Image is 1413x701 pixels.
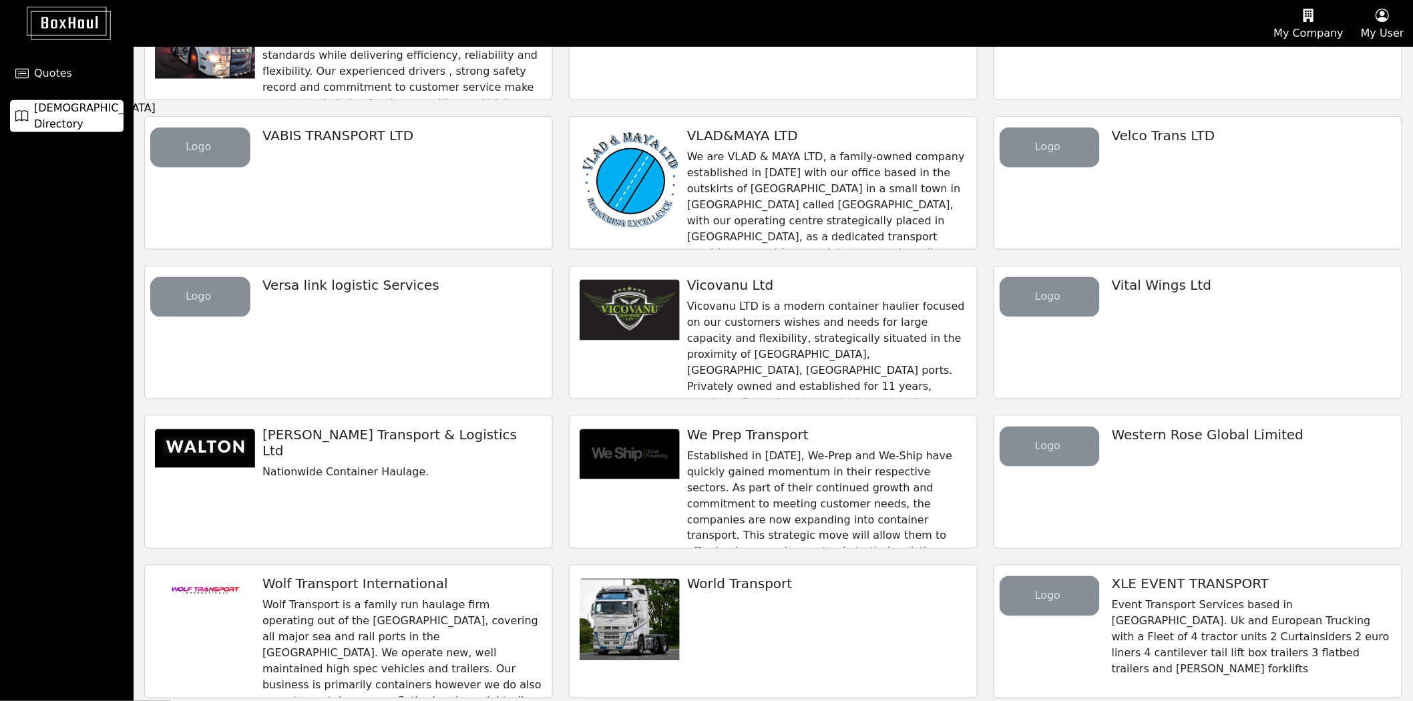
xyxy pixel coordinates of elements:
svg: Placeholder: Image cap [1000,277,1100,317]
a: ...VLAD&MAYA LTDWe are VLAD & MAYA LTD, a family-owned company established in [DATE] with our off... [569,116,978,250]
img: ... [580,280,680,340]
a: Placeholder: Image capVersa link logistic Services [144,266,553,399]
text: Logo [1035,290,1060,303]
a: Placeholder: Image capVABIS TRANSPORT LTD [144,116,553,250]
button: My Company [1265,1,1352,46]
text: Logo [186,141,211,154]
h5: Velco Trans LTD [1112,128,1391,144]
a: ...Vicovanu LtdVicovanu LTD is a modern container haulier focused on our customers wishes and nee... [569,266,978,399]
a: Placeholder: Image capWestern Rose Global Limited [994,415,1402,549]
a: Placeholder: Image capVelco Trans LTD [994,116,1402,250]
h5: We Prep Transport [687,427,966,443]
span: [DEMOGRAPHIC_DATA] Directory [34,100,156,132]
p: Event Transport Services based in [GEOGRAPHIC_DATA]. Uk and European Trucking with a Fleet of 4 t... [1112,598,1391,678]
span: Quotes [34,65,72,81]
text: Logo [1035,590,1060,602]
svg: Placeholder: Image cap [1000,576,1100,616]
p: Vicovanu LTD is a modern container haulier focused on our customers wishes and needs for large ca... [687,298,966,411]
h5: VABIS TRANSPORT LTD [262,128,542,144]
p: Established in [DATE], We-Prep and We-Ship have quickly gained momentum in their respective secto... [687,448,966,592]
img: ... [155,579,255,604]
text: Logo [186,290,211,303]
h5: Vital Wings Ltd [1112,277,1391,293]
a: ...We Prep TransportEstablished in [DATE], We-Prep and We-Ship have quickly gained momentum in th... [569,415,978,549]
svg: Placeholder: Image cap [150,128,250,168]
img: ... [580,130,680,228]
svg: Placeholder: Image cap [1000,128,1100,168]
img: BoxHaul [7,7,111,40]
a: ...[PERSON_NAME] Transport & Logistics LtdNationwide Container Haulage. [144,415,553,549]
h5: World Transport [687,576,966,592]
img: ... [155,429,255,468]
button: My User [1352,1,1413,46]
h5: Wolf Transport International [262,576,542,592]
p: Nationwide Container Haulage. [262,464,542,480]
text: Logo [1035,440,1060,453]
h5: Western Rose Global Limited [1112,427,1391,443]
a: ...Wolf Transport InternationalWolf Transport is a family run haulage firm operating out of the [... [144,565,553,698]
a: Quotes [10,57,124,89]
svg: Placeholder: Image cap [150,277,250,317]
a: [DEMOGRAPHIC_DATA] Directory [10,100,124,132]
img: ... [580,429,680,479]
h5: [PERSON_NAME] Transport & Logistics Ltd [262,427,542,459]
h5: XLE EVENT TRANSPORT [1112,576,1391,592]
text: Logo [1035,141,1060,154]
a: ...World Transport [569,565,978,698]
h5: VLAD&MAYA LTD [687,128,966,144]
h5: Versa link logistic Services [262,277,542,293]
svg: Placeholder: Image cap [1000,427,1100,467]
img: ... [580,579,680,660]
a: Placeholder: Image capVital Wings Ltd [994,266,1402,399]
h5: Vicovanu Ltd [687,277,966,293]
a: Placeholder: Image capXLE EVENT TRANSPORTEvent Transport Services based in [GEOGRAPHIC_DATA]. Uk ... [994,565,1402,698]
p: We are VLAD & MAYA LTD, a family-owned company established in [DATE] with our office based in the... [687,149,966,405]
